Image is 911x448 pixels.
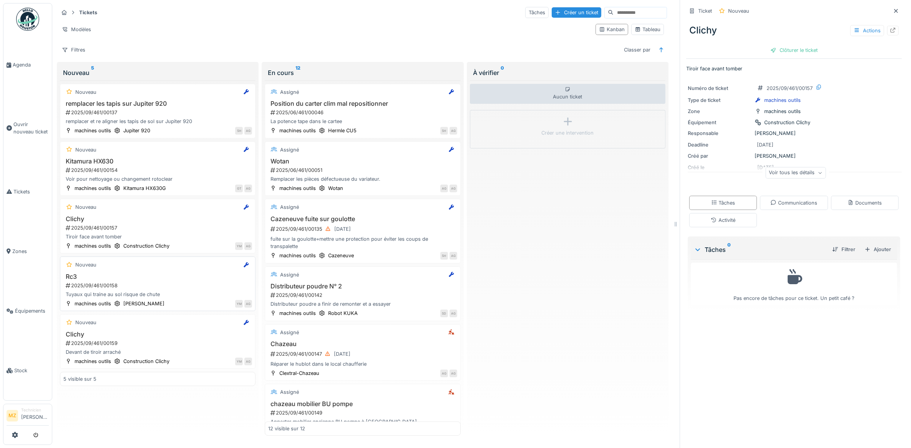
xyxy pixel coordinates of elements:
[3,341,52,400] a: Stock
[58,44,89,55] div: Filtres
[123,358,169,365] div: Construction Clichy
[235,300,243,308] div: YM
[328,252,354,259] div: Cazeneuve
[270,291,457,299] div: 2025/09/461/00142
[599,26,625,33] div: Kanban
[244,242,252,250] div: AG
[76,9,100,16] strong: Tickets
[75,127,111,134] div: machines outils
[688,130,900,137] div: [PERSON_NAME]
[450,127,457,135] div: AG
[75,358,111,365] div: machines outils
[728,7,749,15] div: Nouveau
[501,68,504,77] sup: 0
[688,141,752,148] div: Deadline
[280,88,299,96] div: Assigné
[75,185,111,192] div: machines outils
[696,266,892,302] div: Pas encore de tâches pour ce ticket. Un petit café ?
[268,100,457,107] h3: Position du carter clim mal repositionner
[235,242,243,250] div: YM
[15,307,49,315] span: Équipements
[235,185,243,192] div: GT
[75,203,96,211] div: Nouveau
[686,20,902,40] div: Clichy
[21,407,49,413] div: Technicien
[235,358,243,365] div: YM
[334,350,350,358] div: [DATE]
[764,108,801,115] div: machines outils
[13,188,49,195] span: Tickets
[268,175,457,183] div: Remplacer les pièces défectueuse du variateur.
[268,283,457,290] h3: Distributeur poudre N° 2
[65,282,252,289] div: 2025/09/461/00158
[65,224,252,231] div: 2025/09/461/00157
[63,233,252,240] div: Tiroir face avant tomber
[63,68,252,77] div: Nouveau
[63,100,252,107] h3: remplacer les tapis sur Jupiter 920
[688,130,752,137] div: Responsable
[279,127,316,134] div: machines outils
[244,127,252,135] div: AG
[688,108,752,115] div: Zone
[279,252,316,259] div: machines outils
[63,291,252,298] div: Tuyaux qui traine au sol risque de chute
[91,68,94,77] sup: 5
[450,370,457,377] div: AG
[767,45,821,55] div: Clôturer le ticket
[65,167,252,174] div: 2025/09/461/00154
[270,109,457,116] div: 2025/06/461/00046
[268,418,457,425] div: Apporter mobilier ancienne BU pompe à [GEOGRAPHIC_DATA]
[75,261,96,268] div: Nouveau
[3,281,52,341] a: Équipements
[21,407,49,424] li: [PERSON_NAME]
[688,119,752,126] div: Équipement
[688,152,900,160] div: [PERSON_NAME]
[75,242,111,250] div: machines outils
[450,310,457,317] div: AG
[63,331,252,338] h3: Clichy
[280,146,299,153] div: Assigné
[268,360,457,368] div: Réparer le hublot dans le local chaufferie
[328,310,358,317] div: Robot KUKA
[12,248,49,255] span: Zones
[694,245,826,254] div: Tâches
[65,109,252,116] div: 2025/09/461/00137
[63,375,96,383] div: 5 visible sur 5
[767,85,813,92] div: 2025/09/461/00157
[3,95,52,162] a: Ouvrir nouveau ticket
[270,167,457,174] div: 2025/06/461/00051
[829,244,858,255] div: Filtrer
[13,61,49,68] span: Agenda
[711,199,735,207] div: Tâches
[268,215,457,223] h3: Cazeneuve fuite sur goulotte
[334,225,351,233] div: [DATE]
[688,85,752,92] div: Numéro de ticket
[75,300,111,307] div: machines outils
[525,7,549,18] div: Tâches
[3,222,52,281] a: Zones
[279,310,316,317] div: machines outils
[440,370,448,377] div: AG
[764,119,810,126] div: Construction Clichy
[279,185,316,192] div: machines outils
[280,271,299,278] div: Assigné
[270,224,457,234] div: 2025/09/461/00135
[280,329,299,336] div: Assigné
[688,97,752,104] div: Type de ticket
[450,185,457,192] div: AG
[123,242,169,250] div: Construction Clichy
[7,407,49,426] a: MZ Technicien[PERSON_NAME]
[270,349,457,359] div: 2025/09/461/00147
[244,300,252,308] div: AG
[470,84,665,104] div: Aucun ticket
[63,158,252,165] h3: Kitamura HX630
[63,348,252,356] div: Devant de tiroir arraché
[63,175,252,183] div: Voir pour nettoyage ou changement rotoclear
[16,8,39,31] img: Badge_color-CXgf-gQk.svg
[123,127,150,134] div: Jupiter 920
[123,185,166,192] div: Kitamura HX630G
[727,245,731,254] sup: 0
[295,68,300,77] sup: 12
[63,215,252,223] h3: Clichy
[279,370,319,377] div: Clextral-Chazeau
